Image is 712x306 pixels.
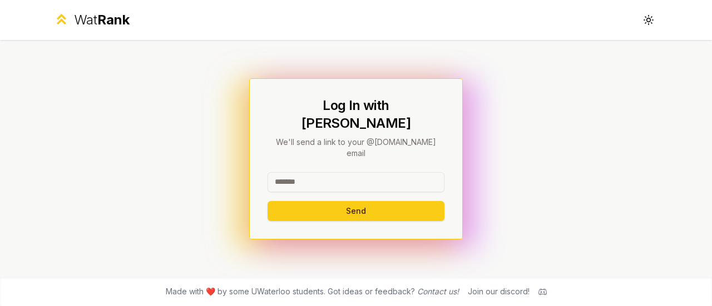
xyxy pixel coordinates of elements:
button: Send [268,201,444,221]
div: Wat [74,11,130,29]
div: Join our discord! [468,286,530,297]
h1: Log In with [PERSON_NAME] [268,97,444,132]
span: Rank [97,12,130,28]
a: WatRank [53,11,130,29]
a: Contact us! [417,287,459,296]
span: Made with ❤️ by some UWaterloo students. Got ideas or feedback? [166,286,459,297]
p: We'll send a link to your @[DOMAIN_NAME] email [268,137,444,159]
